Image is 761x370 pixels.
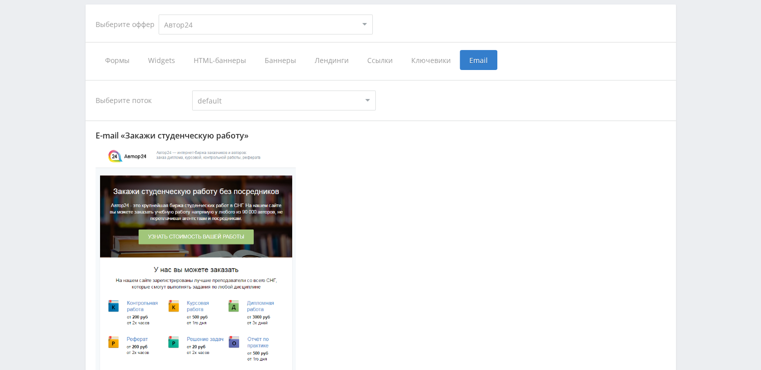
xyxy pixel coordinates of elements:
[96,90,183,110] div: Выберите поток
[139,50,184,70] span: Widgets
[255,50,305,70] span: Баннеры
[184,50,255,70] span: HTML-баннеры
[96,50,139,70] span: Формы
[358,50,402,70] span: Ссылки
[96,131,666,140] div: E-mail «Закажи студенческую работу»
[96,20,159,28] div: Выберите оффер
[305,50,358,70] span: Лендинги
[402,50,460,70] span: Ключевики
[460,50,497,70] span: Email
